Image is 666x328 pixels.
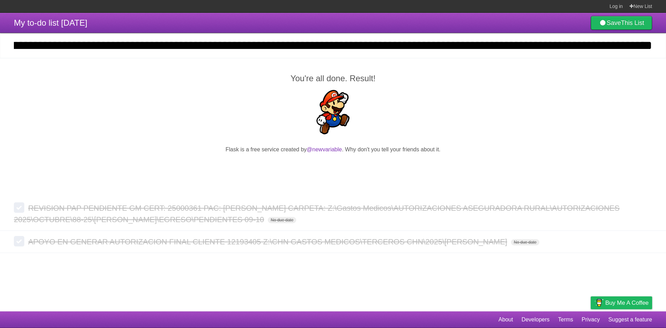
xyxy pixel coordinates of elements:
a: Suggest a feature [608,313,652,326]
span: My to-do list [DATE] [14,18,87,27]
a: Developers [521,313,549,326]
a: Privacy [582,313,600,326]
img: Super Mario [311,90,355,134]
a: SaveThis List [591,16,652,30]
a: Buy me a coffee [591,296,652,309]
span: No due date [268,217,296,223]
p: Flask is a free service created by . Why don't you tell your friends about it. [14,145,652,154]
label: Done [14,236,24,246]
label: Done [14,202,24,213]
img: Buy me a coffee [594,297,604,309]
h2: You're all done. Result! [14,72,652,85]
a: About [498,313,513,326]
span: REVISION PAP PENDIENTE GM CERT: 25000361 PAC: [PERSON_NAME] CARPETA: Z:\Gastos Medicos\AUTORIZACI... [14,204,620,224]
b: This List [621,19,644,26]
iframe: X Post Button [321,162,345,172]
span: APOYO EN GENERAR AUTORIZACION FINAL CLIENTE 12193405 Z:\CHN GASTOS MEDICOS\TERCEROS CHN\2025\[PER... [28,237,509,246]
span: No due date [511,239,539,245]
a: Terms [558,313,573,326]
span: Buy me a coffee [605,297,649,309]
a: @newvariable [307,146,342,152]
